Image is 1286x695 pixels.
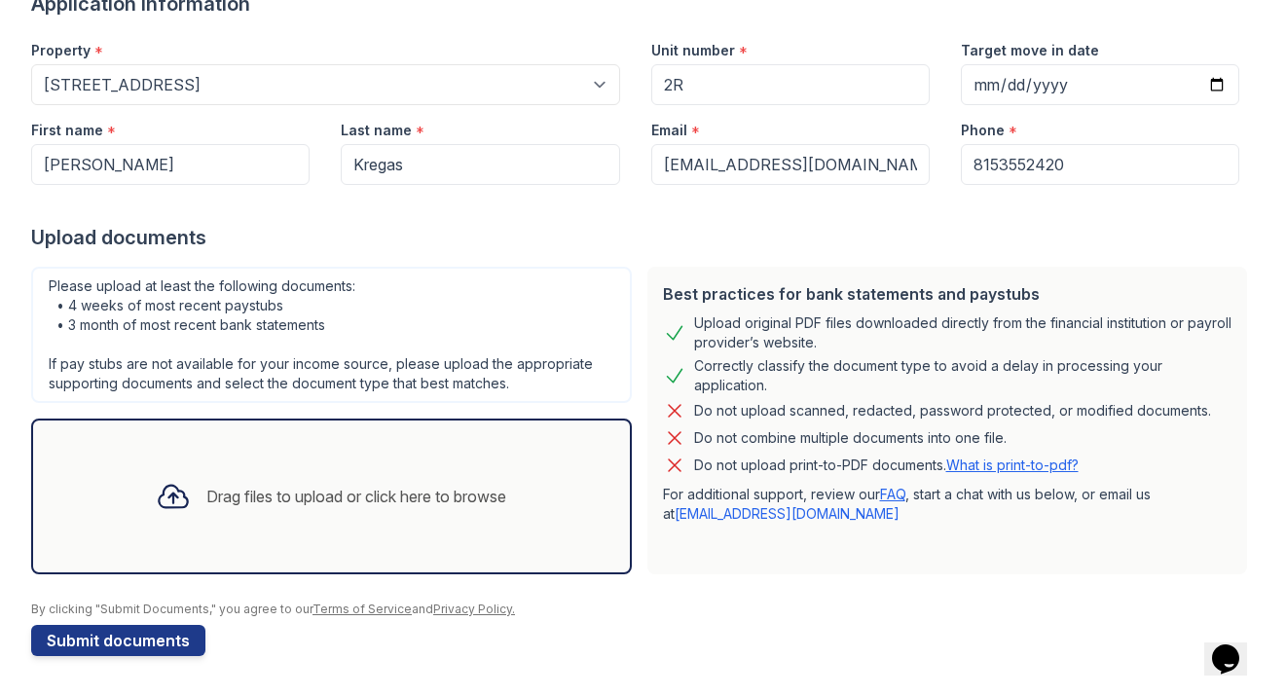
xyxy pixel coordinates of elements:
[31,121,103,140] label: First name
[694,456,1079,475] p: Do not upload print-to-PDF documents.
[433,602,515,616] a: Privacy Policy.
[961,121,1005,140] label: Phone
[31,224,1255,251] div: Upload documents
[961,41,1099,60] label: Target move in date
[651,121,687,140] label: Email
[31,267,632,403] div: Please upload at least the following documents: • 4 weeks of most recent paystubs • 3 month of mo...
[946,457,1079,473] a: What is print-to-pdf?
[694,356,1232,395] div: Correctly classify the document type to avoid a delay in processing your application.
[663,485,1232,524] p: For additional support, review our , start a chat with us below, or email us at
[1204,617,1267,676] iframe: chat widget
[31,41,91,60] label: Property
[880,486,905,502] a: FAQ
[694,399,1211,422] div: Do not upload scanned, redacted, password protected, or modified documents.
[206,485,506,508] div: Drag files to upload or click here to browse
[663,282,1232,306] div: Best practices for bank statements and paystubs
[31,625,205,656] button: Submit documents
[651,41,735,60] label: Unit number
[341,121,412,140] label: Last name
[694,313,1232,352] div: Upload original PDF files downloaded directly from the financial institution or payroll provider’...
[675,505,900,522] a: [EMAIL_ADDRESS][DOMAIN_NAME]
[694,426,1007,450] div: Do not combine multiple documents into one file.
[31,602,1255,617] div: By clicking "Submit Documents," you agree to our and
[312,602,412,616] a: Terms of Service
